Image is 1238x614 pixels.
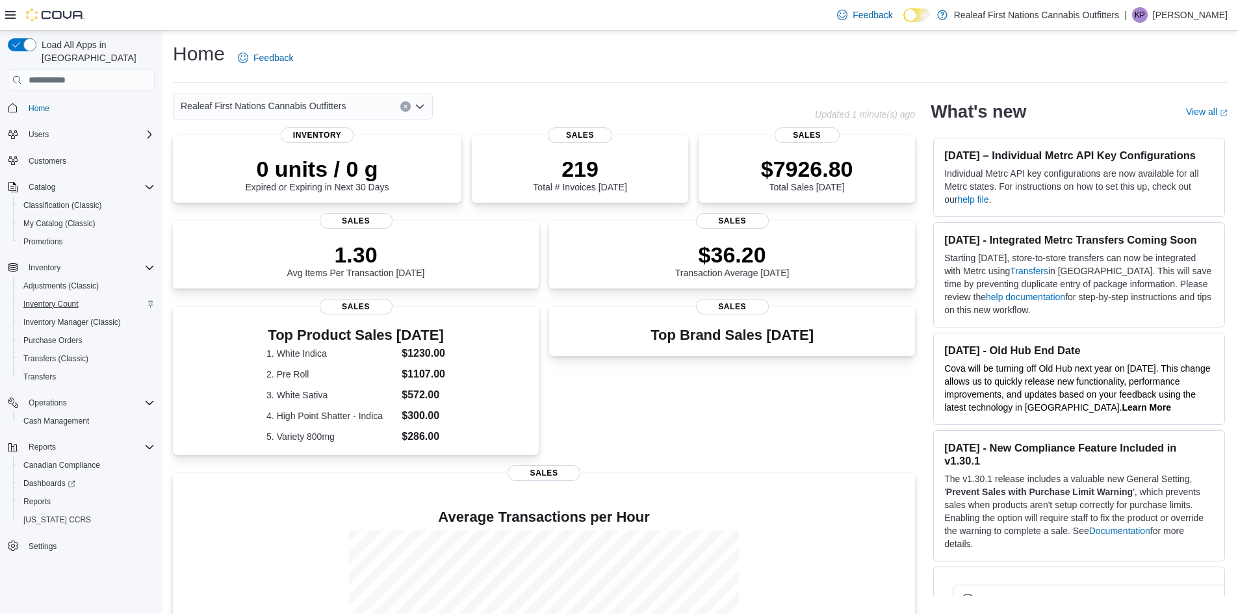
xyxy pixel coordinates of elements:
a: Customers [23,153,71,169]
div: Expired or Expiring in Next 30 Days [246,156,389,192]
span: Sales [548,127,613,143]
a: help file [957,194,988,205]
p: 0 units / 0 g [246,156,389,182]
span: Canadian Compliance [18,457,155,473]
span: Inventory Count [23,299,79,309]
span: Reports [23,496,51,507]
span: Feedback [253,51,293,64]
button: Cash Management [13,412,160,430]
a: Feedback [832,2,897,28]
p: $36.20 [675,242,790,268]
div: Transaction Average [DATE] [675,242,790,278]
span: Users [29,129,49,140]
a: Transfers (Classic) [18,351,94,366]
span: Dashboards [23,478,75,489]
button: Adjustments (Classic) [13,277,160,295]
nav: Complex example [8,93,155,589]
span: Sales [775,127,840,143]
button: Reports [13,492,160,511]
dd: $1107.00 [402,366,445,382]
span: KP [1135,7,1145,23]
button: Reports [3,438,160,456]
p: 219 [533,156,626,182]
a: [US_STATE] CCRS [18,512,96,528]
span: Reports [23,439,155,455]
div: Total # Invoices [DATE] [533,156,626,192]
button: Home [3,98,160,117]
button: Promotions [13,233,160,251]
span: Inventory [29,262,60,273]
span: Settings [29,541,57,552]
span: Sales [696,299,769,314]
strong: Prevent Sales with Purchase Limit Warning [946,487,1133,497]
dd: $1230.00 [402,346,445,361]
a: My Catalog (Classic) [18,216,101,231]
span: Reports [29,442,56,452]
dt: 1. White Indica [266,347,396,360]
a: help documentation [986,292,1065,302]
h3: Top Product Sales [DATE] [266,327,445,343]
span: Adjustments (Classic) [23,281,99,291]
a: View allExternal link [1186,107,1228,117]
h3: [DATE] - Integrated Metrc Transfers Coming Soon [944,233,1214,246]
dt: 5. Variety 800mg [266,430,396,443]
button: Transfers (Classic) [13,350,160,368]
a: Transfers [18,369,61,385]
button: Clear input [400,101,411,112]
span: Realeaf First Nations Cannabis Outfitters [181,98,346,114]
a: Documentation [1089,526,1150,536]
h1: Home [173,41,225,67]
a: Reports [18,494,56,509]
span: Transfers [18,369,155,385]
button: Users [3,125,160,144]
span: Cash Management [23,416,89,426]
button: Customers [3,151,160,170]
dd: $286.00 [402,429,445,444]
h3: Top Brand Sales [DATE] [651,327,814,343]
span: Transfers (Classic) [18,351,155,366]
a: Learn More [1122,402,1171,413]
button: Operations [3,394,160,412]
p: $7926.80 [761,156,853,182]
a: Dashboards [13,474,160,492]
p: Realeaf First Nations Cannabis Outfitters [954,7,1119,23]
dt: 3. White Sativa [266,389,396,402]
h4: Average Transactions per Hour [183,509,905,525]
a: Dashboards [18,476,81,491]
span: Dashboards [18,476,155,491]
p: Updated 1 minute(s) ago [815,109,915,120]
span: Operations [29,398,67,408]
p: Individual Metrc API key configurations are now available for all Metrc states. For instructions ... [944,167,1214,206]
span: Transfers (Classic) [23,353,88,364]
span: Users [23,127,155,142]
span: Dark Mode [903,22,904,23]
div: Keghan Pooyak [1132,7,1148,23]
input: Dark Mode [903,8,931,22]
span: Inventory Manager (Classic) [23,317,121,327]
h3: [DATE] – Individual Metrc API Key Configurations [944,149,1214,162]
a: Cash Management [18,413,94,429]
span: Catalog [29,182,55,192]
a: Purchase Orders [18,333,88,348]
span: Inventory [23,260,155,275]
span: Home [23,99,155,116]
button: Inventory [3,259,160,277]
p: Starting [DATE], store-to-store transfers can now be integrated with Metrc using in [GEOGRAPHIC_D... [944,251,1214,316]
span: Classification (Classic) [23,200,102,211]
button: Canadian Compliance [13,456,160,474]
dt: 2. Pre Roll [266,368,396,381]
p: The v1.30.1 release includes a valuable new General Setting, ' ', which prevents sales when produ... [944,472,1214,550]
span: Promotions [18,234,155,249]
a: Feedback [233,45,298,71]
span: Inventory [281,127,354,143]
h2: What's new [931,101,1026,122]
span: Cova will be turning off Old Hub next year on [DATE]. This change allows us to quickly release ne... [944,363,1210,413]
span: Cash Management [18,413,155,429]
span: Customers [23,153,155,169]
div: Total Sales [DATE] [761,156,853,192]
a: Inventory Count [18,296,84,312]
span: Customers [29,156,66,166]
dt: 4. High Point Shatter - Indica [266,409,396,422]
span: Reports [18,494,155,509]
